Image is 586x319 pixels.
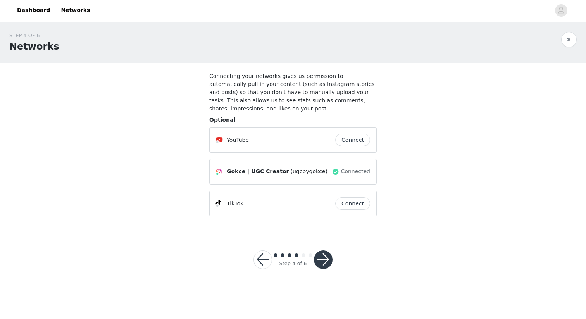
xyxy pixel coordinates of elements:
[341,167,370,176] span: Connected
[557,4,565,17] div: avatar
[290,167,327,176] span: (ugcbygokce)
[335,197,370,210] button: Connect
[209,117,235,123] span: Optional
[216,169,222,175] img: Instagram Icon
[335,134,370,146] button: Connect
[227,167,289,176] span: Gokce | UGC Creator
[9,40,59,53] h1: Networks
[9,32,59,40] div: STEP 4 OF 6
[56,2,95,19] a: Networks
[227,200,243,208] p: TikTok
[227,136,249,144] p: YouTube
[12,2,55,19] a: Dashboard
[279,260,307,267] div: Step 4 of 6
[209,72,377,113] h4: Connecting your networks gives us permission to automatically pull in your content (such as Insta...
